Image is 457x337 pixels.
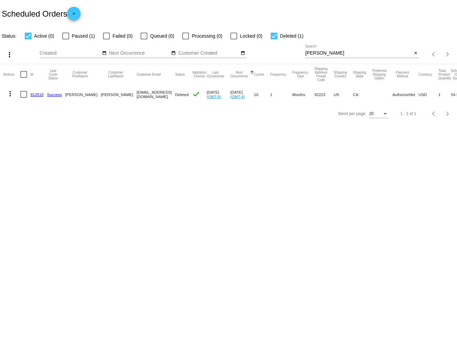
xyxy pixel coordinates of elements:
[101,85,137,104] mat-cell: [PERSON_NAME]
[47,69,59,80] button: Change sorting for LastProcessingCycleId
[240,32,262,40] span: Locked (0)
[353,85,372,104] mat-cell: CA
[280,32,304,40] span: Deleted (1)
[192,90,200,98] mat-icon: check
[292,85,314,104] mat-cell: Months
[334,85,353,104] mat-cell: US
[192,64,207,85] mat-header-cell: Validation Checks
[2,7,81,20] h2: Scheduled Orders
[305,51,412,56] input: Search
[292,71,308,78] button: Change sorting for FrequencyType
[112,32,132,40] span: Failed (0)
[413,51,418,56] mat-icon: close
[175,92,189,97] span: Deleted
[3,64,20,85] mat-header-cell: Actions
[5,51,14,59] mat-icon: more_vert
[230,71,248,78] button: Change sorting for NextOccurrenceUtc
[427,48,441,61] button: Previous page
[372,69,387,80] button: Change sorting for PreferredShippingOption
[150,32,174,40] span: Queued (0)
[207,71,224,78] button: Change sorting for LastOccurrenceUtc
[230,85,254,104] mat-cell: [DATE]
[419,72,433,76] button: Change sorting for CurrencyIso
[102,51,107,56] mat-icon: date_range
[419,85,439,104] mat-cell: USD
[438,85,451,104] mat-cell: 1
[392,85,418,104] mat-cell: AuthorizeNet
[230,94,245,99] a: (GMT-6)
[137,85,175,104] mat-cell: [EMAIL_ADDRESS][DOMAIN_NAME]
[392,71,412,78] button: Change sorting for PaymentMethod.Type
[314,85,334,104] mat-cell: 92223
[192,32,222,40] span: Processing (0)
[353,71,366,78] button: Change sorting for ShippingState
[369,112,388,116] mat-select: Items per page:
[171,51,176,56] mat-icon: date_range
[441,48,454,61] button: Next page
[47,92,62,97] a: Success
[254,72,264,76] button: Change sorting for Cycles
[40,51,101,56] input: Created
[137,72,161,76] button: Change sorting for CustomerEmail
[412,50,419,57] button: Clear
[65,71,95,78] button: Change sorting for CustomerFirstName
[175,72,185,76] button: Change sorting for Status
[30,92,44,97] a: 812510
[334,71,347,78] button: Change sorting for ShippingCountry
[254,85,270,104] mat-cell: 10
[6,90,14,98] mat-icon: more_vert
[65,85,101,104] mat-cell: [PERSON_NAME]
[179,51,240,56] input: Customer Created
[72,32,95,40] span: Paused (1)
[207,85,230,104] mat-cell: [DATE]
[438,64,451,85] mat-header-cell: Total Product Quantity
[369,111,374,116] span: 20
[427,107,441,120] button: Previous page
[70,11,78,19] mat-icon: add
[400,111,416,116] div: 1 - 1 of 1
[270,72,286,76] button: Change sorting for Frequency
[34,32,54,40] span: Active (0)
[30,72,33,76] button: Change sorting for Id
[101,71,130,78] button: Change sorting for CustomerLastName
[338,111,366,116] div: Items per page:
[109,51,170,56] input: Next Occurrence
[2,33,17,39] span: Status:
[270,85,292,104] mat-cell: 1
[314,67,328,82] button: Change sorting for ShippingPostcode
[441,107,454,120] button: Next page
[207,94,221,99] a: (GMT-6)
[241,51,245,56] mat-icon: date_range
